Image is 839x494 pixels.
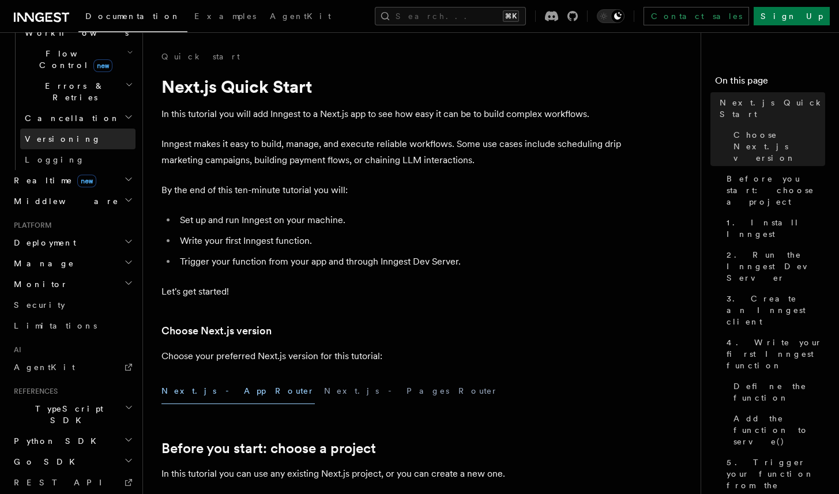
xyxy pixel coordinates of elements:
span: 1. Install Inngest [727,217,825,240]
span: Before you start: choose a project [727,173,825,208]
span: Go SDK [9,456,82,467]
span: Security [14,300,65,310]
a: 4. Write your first Inngest function [722,332,825,376]
a: Examples [187,3,263,31]
button: Toggle dark mode [597,9,624,23]
li: Trigger your function from your app and through Inngest Dev Server. [176,254,623,270]
span: Errors & Retries [20,80,125,103]
h1: Next.js Quick Start [161,76,623,97]
a: AgentKit [9,357,136,378]
button: Next.js - Pages Router [324,378,498,404]
a: Choose Next.js version [161,323,272,339]
li: Set up and run Inngest on your machine. [176,212,623,228]
span: References [9,387,58,396]
a: Contact sales [644,7,749,25]
button: Python SDK [9,431,136,451]
span: Deployment [9,237,76,248]
h4: On this page [715,74,825,92]
a: 1. Install Inngest [722,212,825,244]
span: Realtime [9,175,96,186]
span: 4. Write your first Inngest function [727,337,825,371]
span: 2. Run the Inngest Dev Server [727,249,825,284]
button: Middleware [9,191,136,212]
p: Let's get started! [161,284,623,300]
p: In this tutorial you can use any existing Next.js project, or you can create a new one. [161,466,623,482]
a: Add the function to serve() [729,408,825,452]
span: Versioning [25,134,101,144]
button: Realtimenew [9,170,136,191]
button: TypeScript SDK [9,398,136,431]
button: Search...⌘K [375,7,526,25]
span: Define the function [733,380,825,404]
span: Python SDK [9,435,103,447]
button: Monitor [9,274,136,295]
span: Monitor [9,278,68,290]
a: REST API [9,472,136,493]
a: 3. Create an Inngest client [722,288,825,332]
a: 2. Run the Inngest Dev Server [722,244,825,288]
p: In this tutorial you will add Inngest to a Next.js app to see how easy it can be to build complex... [161,106,623,122]
span: TypeScript SDK [9,403,125,426]
li: Write your first Inngest function. [176,233,623,249]
button: Deployment [9,232,136,253]
span: 3. Create an Inngest client [727,293,825,327]
span: Choose Next.js version [733,129,825,164]
span: REST API [14,478,112,487]
button: Go SDK [9,451,136,472]
a: AgentKit [263,3,338,31]
a: Sign Up [754,7,830,25]
button: Manage [9,253,136,274]
span: Platform [9,221,52,230]
a: Before you start: choose a project [722,168,825,212]
a: Quick start [161,51,240,62]
span: Middleware [9,195,119,207]
a: Before you start: choose a project [161,440,376,457]
span: Manage [9,258,74,269]
a: Security [9,295,136,315]
span: new [77,175,96,187]
span: AgentKit [270,12,331,21]
span: Flow Control [20,48,127,71]
a: Limitations [9,315,136,336]
p: By the end of this ten-minute tutorial you will: [161,182,623,198]
button: Next.js - App Router [161,378,315,404]
span: Limitations [14,321,97,330]
span: Next.js Quick Start [720,97,825,120]
a: Documentation [78,3,187,32]
button: Flow Controlnew [20,43,136,76]
span: AgentKit [14,363,75,372]
p: Choose your preferred Next.js version for this tutorial: [161,348,623,364]
span: Logging [25,155,85,164]
a: Next.js Quick Start [715,92,825,125]
span: Add the function to serve() [733,413,825,447]
p: Inngest makes it easy to build, manage, and execute reliable workflows. Some use cases include sc... [161,136,623,168]
a: Versioning [20,129,136,149]
a: Define the function [729,376,825,408]
kbd: ⌘K [503,10,519,22]
a: Logging [20,149,136,170]
span: new [93,59,112,72]
span: Cancellation [20,112,120,124]
button: Errors & Retries [20,76,136,108]
a: Choose Next.js version [729,125,825,168]
span: AI [9,345,21,355]
span: Examples [194,12,256,21]
button: Cancellation [20,108,136,129]
span: Documentation [85,12,180,21]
